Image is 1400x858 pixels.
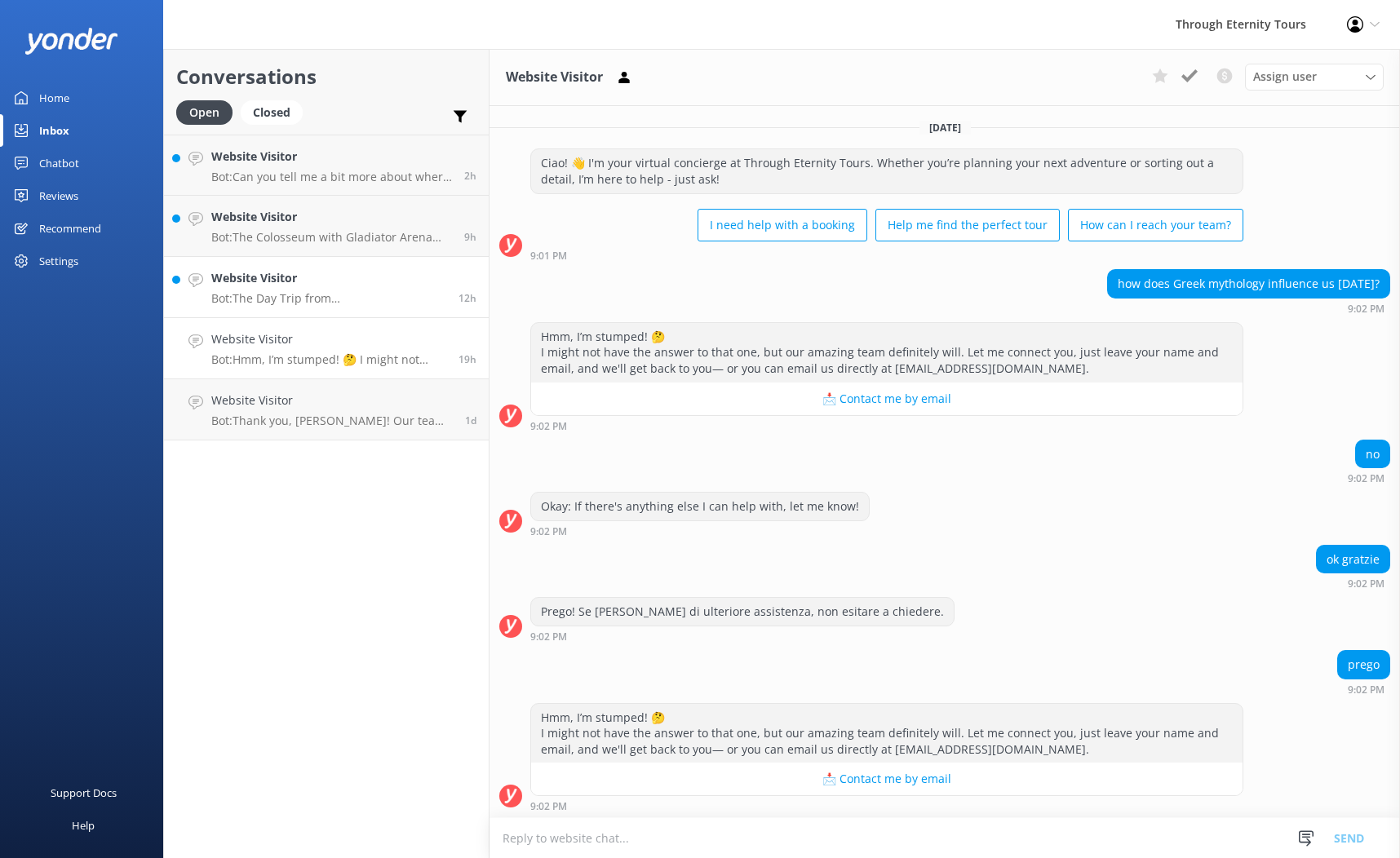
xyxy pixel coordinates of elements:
button: How can I reach your team? [1068,209,1243,241]
div: Oct 08 2025 09:02pm (UTC +02:00) Europe/Amsterdam [1348,472,1390,484]
strong: 9:02 PM [530,802,567,812]
div: Help [72,809,95,842]
a: Website VisitorBot:The Day Trip from [GEOGRAPHIC_DATA] to [GEOGRAPHIC_DATA] by Fast Train include... [164,257,489,318]
strong: 9:02 PM [1348,474,1384,484]
strong: 9:02 PM [530,632,567,642]
button: 📩 Contact me by email [531,383,1243,415]
p: Bot: The Day Trip from [GEOGRAPHIC_DATA] to [GEOGRAPHIC_DATA] by Fast Train includes exploring th... [211,291,446,306]
strong: 9:02 PM [530,527,567,537]
h3: Website Visitor [506,67,603,88]
div: Oct 08 2025 09:02pm (UTC +02:00) Europe/Amsterdam [530,420,1243,431]
div: Oct 08 2025 09:01pm (UTC +02:00) Europe/Amsterdam [530,250,1243,261]
div: Open [176,100,233,125]
strong: 9:02 PM [1348,579,1384,589]
div: Prego! Se [PERSON_NAME] di ulteriore assistenza, non esitare a chiedere. [531,598,954,626]
div: Recommend [39,212,101,245]
span: Oct 09 2025 07:31am (UTC +02:00) Europe/Amsterdam [464,230,476,244]
div: Inbox [39,114,69,147]
span: Oct 09 2025 02:03pm (UTC +02:00) Europe/Amsterdam [464,169,476,183]
button: I need help with a booking [698,209,867,241]
span: Oct 08 2025 09:03pm (UTC +02:00) Europe/Amsterdam [459,352,476,366]
div: Oct 08 2025 09:02pm (UTC +02:00) Europe/Amsterdam [530,800,1243,812]
div: no [1356,440,1389,468]
strong: 9:02 PM [530,422,567,431]
h4: Website Visitor [211,148,452,166]
div: Home [39,82,69,114]
div: Okay: If there's anything else I can help with, let me know! [531,493,869,520]
div: Closed [241,100,303,125]
strong: 9:02 PM [1348,685,1384,695]
div: how does Greek mythology influence us [DATE]? [1108,270,1389,298]
div: Hmm, I’m stumped! 🤔 I might not have the answer to that one, but our amazing team definitely will... [531,323,1243,383]
a: Website VisitorBot:The Colosseum with Gladiator Arena Floor, Forum and [GEOGRAPHIC_DATA] Semi-Pri... [164,196,489,257]
h4: Website Visitor [211,391,453,409]
p: Bot: Hmm, I’m stumped! 🤔 I might not have the answer to that one, but our amazing team definitely... [211,352,446,367]
p: Bot: Can you tell me a bit more about where you are going? We have an amazing array of group and ... [211,170,452,184]
div: Settings [39,245,78,277]
span: Assign user [1253,68,1317,86]
a: Website VisitorBot:Hmm, I’m stumped! 🤔 I might not have the answer to that one, but our amazing t... [164,318,489,379]
div: Oct 08 2025 09:02pm (UTC +02:00) Europe/Amsterdam [1316,577,1390,589]
div: Oct 08 2025 09:02pm (UTC +02:00) Europe/Amsterdam [1337,683,1390,695]
h2: Conversations [176,61,476,92]
span: Oct 08 2025 02:38am (UTC +02:00) Europe/Amsterdam [465,414,476,427]
div: Oct 08 2025 09:02pm (UTC +02:00) Europe/Amsterdam [530,525,870,537]
div: Reviews [39,179,78,212]
div: Chatbot [39,147,79,179]
p: Bot: The Colosseum with Gladiator Arena Floor, Forum and [GEOGRAPHIC_DATA] Semi-Private Tour has ... [211,230,452,245]
div: Hmm, I’m stumped! 🤔 I might not have the answer to that one, but our amazing team definitely will... [531,704,1243,763]
button: Help me find the perfect tour [875,209,1060,241]
h4: Website Visitor [211,330,446,348]
span: [DATE] [919,121,971,135]
div: ok gratzie [1317,546,1389,573]
h4: Website Visitor [211,269,446,287]
strong: 9:01 PM [530,251,567,261]
span: Oct 09 2025 04:03am (UTC +02:00) Europe/Amsterdam [459,291,476,305]
p: Bot: Thank you, [PERSON_NAME]! Our team will get back to you shortly. If you need further assista... [211,414,453,428]
div: Ciao! 👋 I'm your virtual concierge at Through Eternity Tours. Whether you’re planning your next a... [531,149,1243,192]
div: Oct 08 2025 09:02pm (UTC +02:00) Europe/Amsterdam [1107,303,1390,314]
h4: Website Visitor [211,208,452,226]
a: Website VisitorBot:Can you tell me a bit more about where you are going? We have an amazing array... [164,135,489,196]
button: 📩 Contact me by email [531,763,1243,795]
div: Oct 08 2025 09:02pm (UTC +02:00) Europe/Amsterdam [530,630,955,642]
a: Open [176,103,241,121]
div: prego [1338,651,1389,679]
a: Closed [241,103,311,121]
div: Assign User [1245,64,1384,90]
a: Website VisitorBot:Thank you, [PERSON_NAME]! Our team will get back to you shortly. If you need f... [164,379,489,440]
strong: 9:02 PM [1348,304,1384,314]
img: yonder-white-logo.png [24,28,118,55]
div: Support Docs [51,776,117,809]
